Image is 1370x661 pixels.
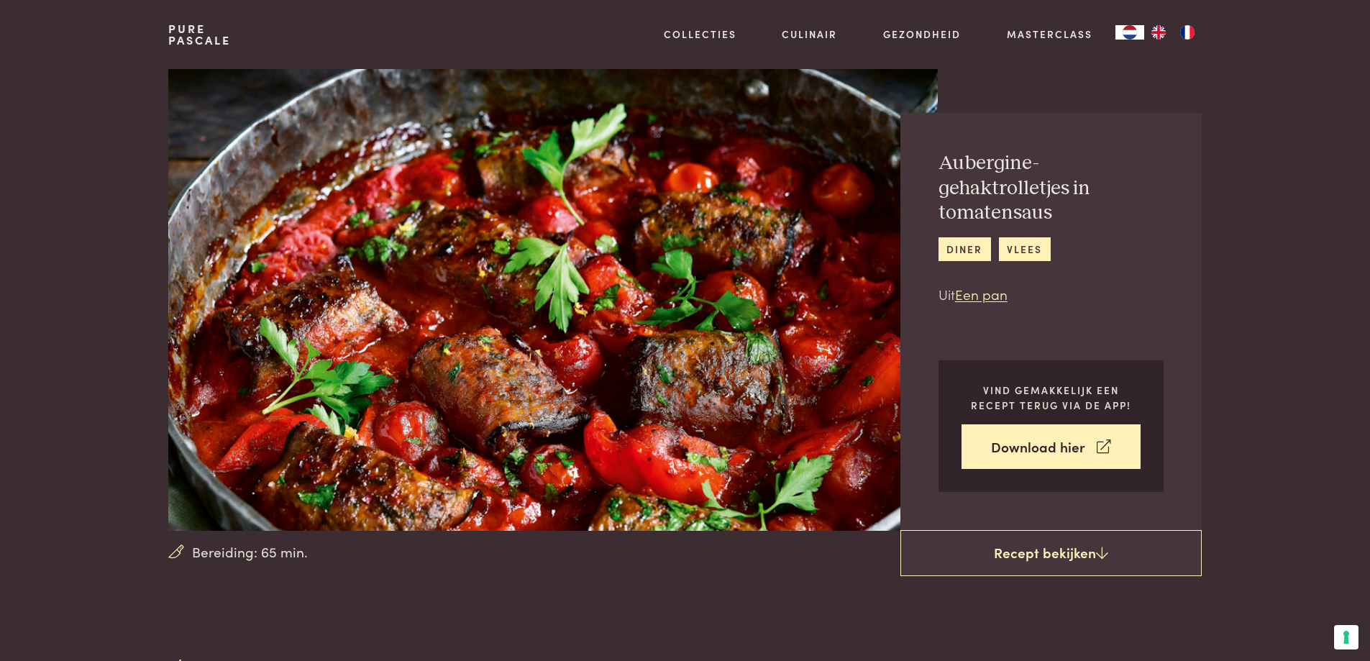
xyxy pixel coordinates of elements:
[1115,25,1144,40] div: Language
[168,69,937,531] img: Aubergine-gehaktrolletjes in tomatensaus
[939,237,991,261] a: diner
[955,284,1008,304] a: Een pan
[1115,25,1144,40] a: NL
[1115,25,1202,40] aside: Language selected: Nederlands
[1007,27,1092,42] a: Masterclass
[962,383,1141,412] p: Vind gemakkelijk een recept terug via de app!
[1173,25,1202,40] a: FR
[1334,625,1358,649] button: Uw voorkeuren voor toestemming voor trackingtechnologieën
[939,284,1164,305] p: Uit
[168,23,231,46] a: PurePascale
[1144,25,1173,40] a: EN
[999,237,1051,261] a: vlees
[782,27,837,42] a: Culinair
[1144,25,1202,40] ul: Language list
[883,27,961,42] a: Gezondheid
[192,542,308,562] span: Bereiding: 65 min.
[900,530,1202,576] a: Recept bekijken
[664,27,736,42] a: Collecties
[962,424,1141,470] a: Download hier
[939,151,1164,226] h2: Aubergine-gehaktrolletjes in tomatensaus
